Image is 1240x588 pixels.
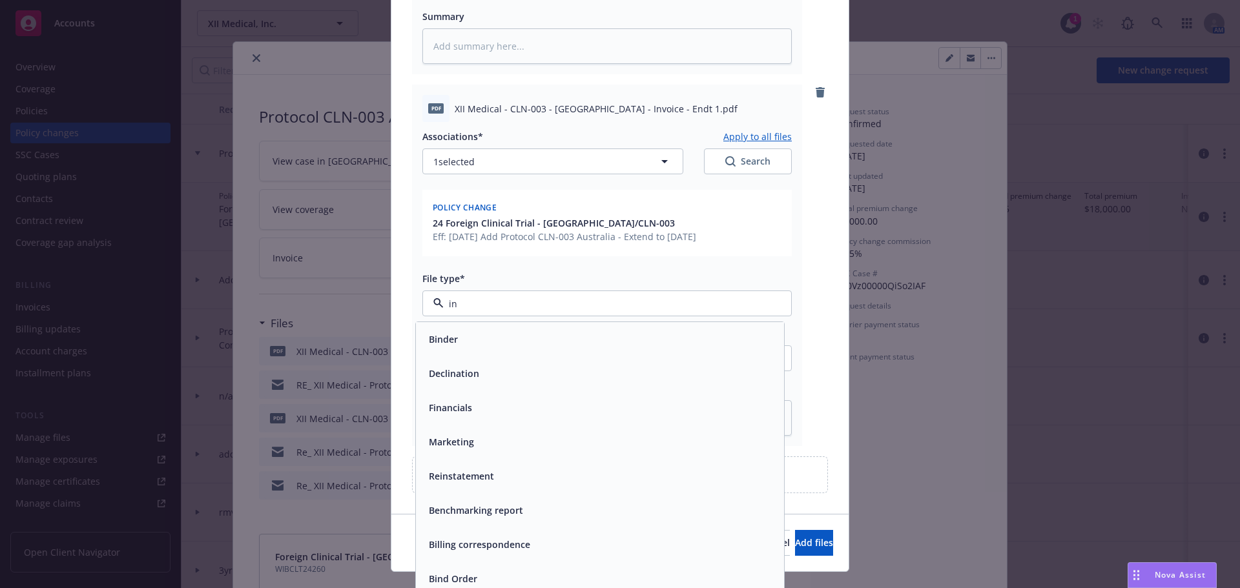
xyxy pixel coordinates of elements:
[1155,569,1206,580] span: Nova Assist
[429,469,494,483] button: Reinstatement
[429,435,474,449] button: Marketing
[429,503,523,517] button: Benchmarking report
[429,367,479,380] button: Declination
[412,456,828,493] div: Upload new files
[1128,563,1144,587] div: Drag to move
[429,401,472,414] button: Financials
[1128,562,1217,588] button: Nova Assist
[429,332,458,346] button: Binder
